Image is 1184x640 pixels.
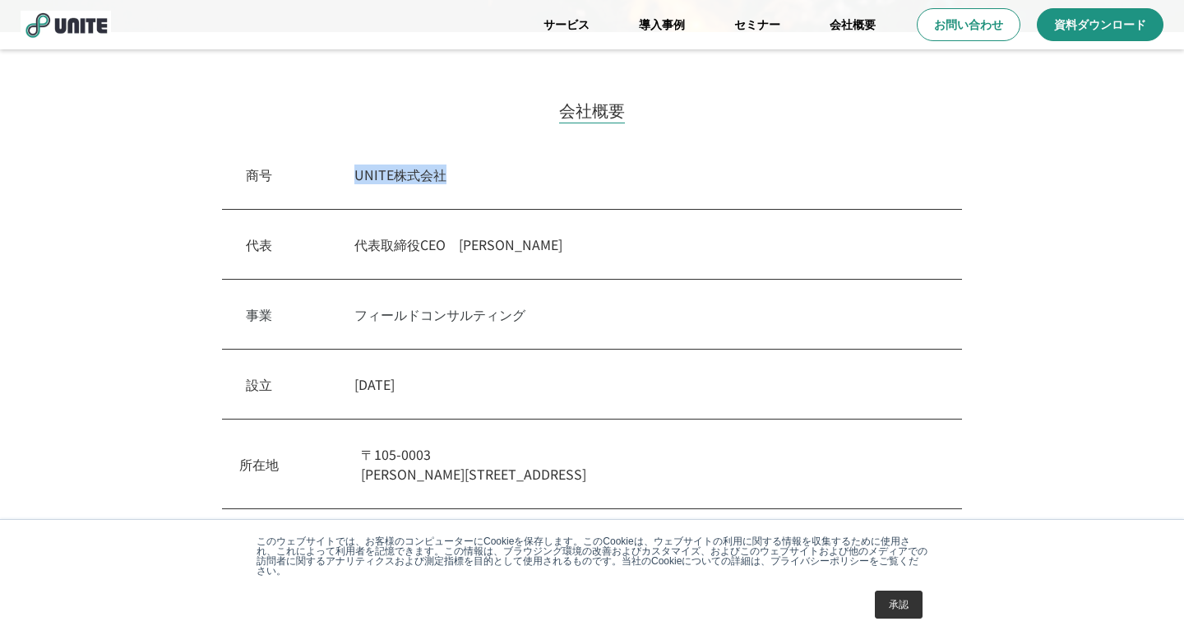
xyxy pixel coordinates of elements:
p: 〒105-0003 [PERSON_NAME][STREET_ADDRESS] [361,444,945,484]
a: 資料ダウンロード [1037,8,1163,41]
div: チャットウィジェット [888,410,1184,640]
p: お問い合わせ [934,16,1003,33]
p: UNITE株式会社 [354,165,938,184]
p: 資料ダウンロード [1054,16,1146,33]
p: フィールドコンサルティング [354,304,938,324]
p: [DATE] [354,374,938,394]
p: 所在地 [239,454,279,474]
p: 代表取締役CEO [PERSON_NAME] [354,234,938,254]
a: お問い合わせ [917,8,1020,41]
p: 代表 [246,234,272,254]
p: 設立 [246,374,272,394]
p: このウェブサイトでは、お客様のコンピューターにCookieを保存します。このCookieは、ウェブサイトの利用に関する情報を収集するために使用され、これによって利用者を記憶できます。この情報は、... [257,536,927,576]
p: 商号 [246,165,272,184]
iframe: Chat Widget [888,410,1184,640]
p: 事業 [246,304,272,324]
a: 承認 [875,591,923,619]
h2: 会社概要 [559,98,625,123]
